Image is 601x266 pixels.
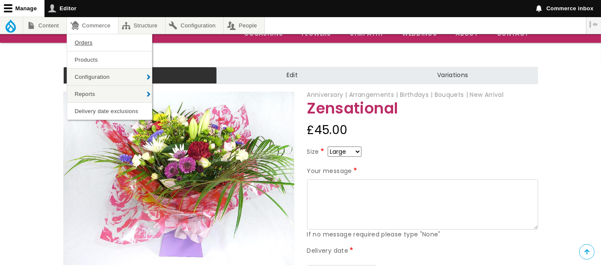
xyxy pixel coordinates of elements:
[307,90,347,99] span: Anniversary
[349,90,398,99] span: Arrangements
[307,166,359,176] label: Your message
[367,67,538,84] a: Variations
[67,17,118,34] a: Commerce
[470,90,503,99] span: New Arrival
[224,17,265,34] a: People
[307,120,538,140] div: £45.00
[307,246,355,256] label: Delivery date
[57,67,545,84] nav: Tabs
[307,230,538,240] div: If no message required please type "None"
[67,69,152,85] a: Configuration
[67,51,152,68] a: Products
[67,103,152,120] a: Delivery date exclusions
[400,90,433,99] span: Birthdays
[217,67,367,84] a: Edit
[63,67,217,84] a: View
[67,86,152,102] a: Reports
[118,17,165,34] a: Structure
[166,17,223,34] a: Configuration
[23,17,66,34] a: Content
[307,100,538,117] h1: Zensational
[63,92,294,265] img: Zensational
[586,17,601,32] button: Vertical orientation
[307,147,326,157] label: Size
[435,90,468,99] span: Bouquets
[67,34,152,51] a: Orders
